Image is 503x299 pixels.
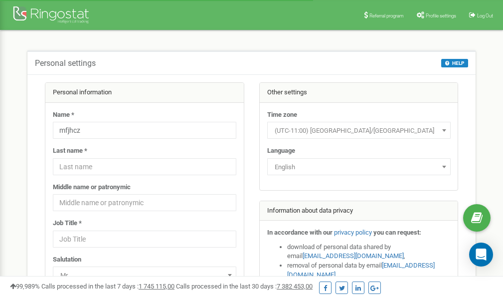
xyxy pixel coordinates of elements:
label: Language [267,146,295,156]
span: Mr. [53,267,236,284]
input: Name [53,122,236,139]
label: Last name * [53,146,87,156]
label: Name * [53,110,74,120]
span: English [271,160,447,174]
strong: In accordance with our [267,229,333,236]
span: Referral program [369,13,404,18]
span: 99,989% [10,283,40,290]
span: English [267,158,451,175]
label: Salutation [53,255,81,265]
span: (UTC-11:00) Pacific/Midway [271,124,447,138]
span: Log Out [477,13,493,18]
span: (UTC-11:00) Pacific/Midway [267,122,451,139]
li: download of personal data shared by email , [287,243,451,261]
a: privacy policy [334,229,372,236]
span: Mr. [56,269,233,283]
u: 7 382 453,00 [277,283,313,290]
div: Information about data privacy [260,201,458,221]
span: Calls processed in the last 30 days : [176,283,313,290]
input: Job Title [53,231,236,248]
span: Profile settings [426,13,456,18]
label: Time zone [267,110,297,120]
li: removal of personal data by email , [287,261,451,280]
div: Open Intercom Messenger [469,243,493,267]
strong: you can request: [373,229,421,236]
u: 1 745 115,00 [139,283,174,290]
a: [EMAIL_ADDRESS][DOMAIN_NAME] [303,252,404,260]
label: Middle name or patronymic [53,183,131,192]
input: Last name [53,158,236,175]
div: Other settings [260,83,458,103]
span: Calls processed in the last 7 days : [41,283,174,290]
div: Personal information [45,83,244,103]
button: HELP [441,59,468,67]
label: Job Title * [53,219,82,228]
h5: Personal settings [35,59,96,68]
input: Middle name or patronymic [53,194,236,211]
